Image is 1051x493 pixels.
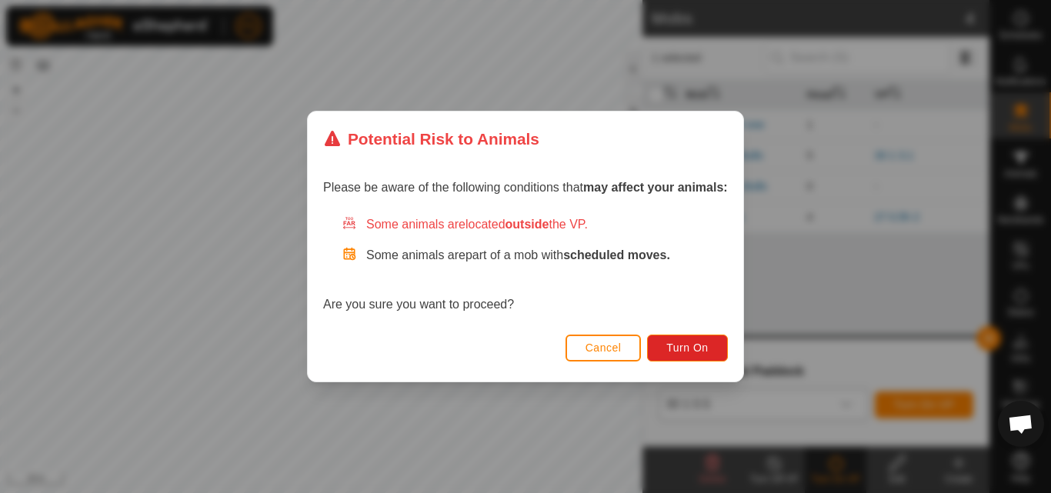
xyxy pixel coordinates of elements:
p: Some animals are [366,246,728,265]
div: Are you sure you want to proceed? [323,215,728,314]
strong: outside [505,218,549,231]
strong: scheduled moves. [563,248,670,261]
div: Potential Risk to Animals [323,127,539,151]
div: Some animals are [342,215,728,234]
span: Turn On [667,341,709,354]
span: Cancel [586,341,622,354]
button: Cancel [566,335,642,361]
span: part of a mob with [465,248,670,261]
strong: may affect your animals: [583,181,728,194]
button: Turn On [648,335,728,361]
div: Open chat [998,401,1044,447]
span: located the VP. [465,218,588,231]
span: Please be aware of the following conditions that [323,181,728,194]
